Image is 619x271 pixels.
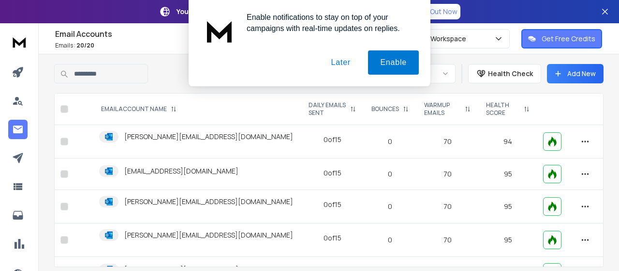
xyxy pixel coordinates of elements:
p: DAILY EMAILS SENT [309,101,346,117]
p: [EMAIL_ADDRESS][DOMAIN_NAME] [124,166,238,176]
div: 0 of 15 [324,168,341,178]
p: HEALTH SCORE [486,101,520,117]
p: 0 [369,169,411,179]
td: 70 [416,159,478,190]
p: 0 [369,202,411,211]
td: 95 [478,190,537,223]
p: 0 [369,235,411,245]
div: Enable notifications to stay on top of your campaigns with real-time updates on replies. [239,12,419,34]
img: notification icon [200,12,239,50]
p: WARMUP EMAILS [424,101,461,117]
button: Enable [368,50,419,75]
td: 95 [478,159,537,190]
div: 0 of 15 [324,135,341,144]
button: Later [319,50,362,75]
div: 0 of 15 [324,200,341,209]
p: [PERSON_NAME][EMAIL_ADDRESS][DOMAIN_NAME] [124,197,293,207]
td: 70 [416,223,478,257]
td: 95 [478,223,537,257]
div: 0 of 15 [324,233,341,243]
p: BOUNCES [371,105,399,113]
td: 70 [416,190,478,223]
td: 70 [416,125,478,159]
td: 94 [478,125,537,159]
p: [PERSON_NAME][EMAIL_ADDRESS][DOMAIN_NAME] [124,132,293,142]
p: 0 [369,137,411,146]
p: [PERSON_NAME][EMAIL_ADDRESS][DOMAIN_NAME] [124,230,293,240]
div: EMAIL ACCOUNT NAME [101,105,177,113]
